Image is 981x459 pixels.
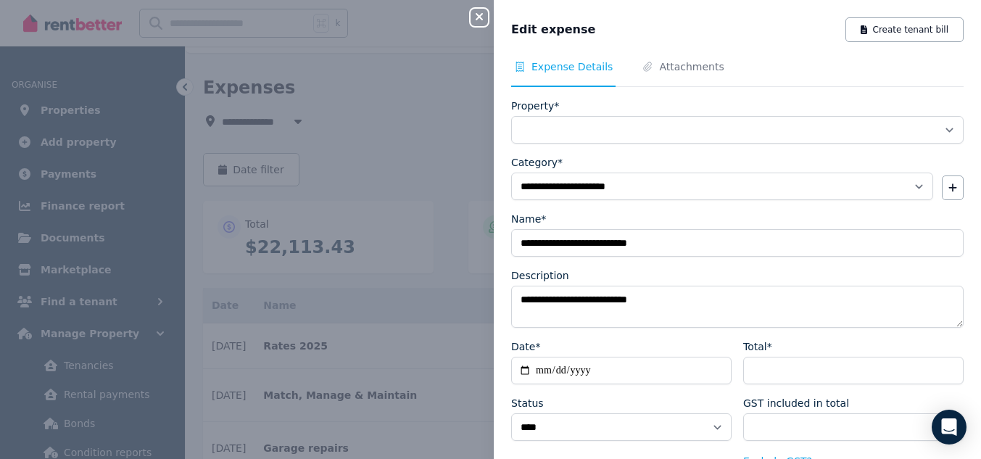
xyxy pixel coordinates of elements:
label: Name* [511,212,546,226]
label: Description [511,268,569,283]
button: Create tenant bill [845,17,964,42]
label: Status [511,396,544,410]
label: GST included in total [743,396,849,410]
span: Expense Details [531,59,613,74]
span: Edit expense [511,21,595,38]
label: Date* [511,339,540,354]
label: Category* [511,155,563,170]
nav: Tabs [511,59,964,87]
label: Total* [743,339,772,354]
label: Property* [511,99,559,113]
div: Open Intercom Messenger [932,410,966,444]
span: Attachments [659,59,724,74]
